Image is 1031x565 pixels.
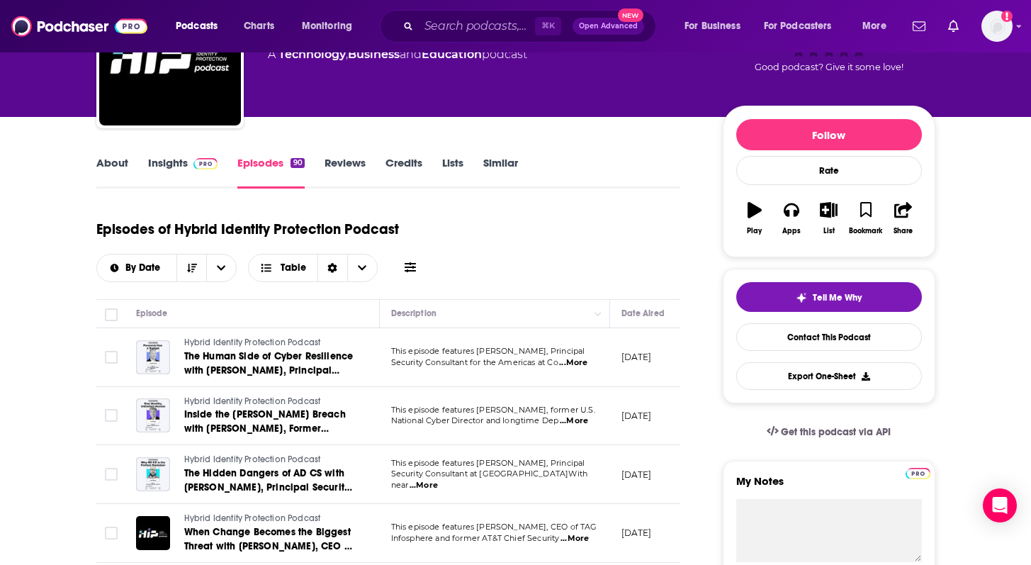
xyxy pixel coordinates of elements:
[391,458,585,468] span: This episode features [PERSON_NAME], Principal
[391,533,560,543] span: Infosphere and former AT&T Chief Security
[942,14,964,38] a: Show notifications dropdown
[560,415,588,427] span: ...More
[325,156,366,189] a: Reviews
[862,16,886,36] span: More
[782,227,801,235] div: Apps
[907,14,931,38] a: Show notifications dropdown
[184,454,321,464] span: Hybrid Identity Protection Podcast
[176,16,218,36] span: Podcasts
[184,337,354,349] a: Hybrid Identity Protection Podcast
[483,156,518,189] a: Similar
[983,488,1017,522] div: Open Intercom Messenger
[166,15,236,38] button: open menu
[291,158,304,168] div: 90
[184,513,321,523] span: Hybrid Identity Protection Podcast
[810,193,847,244] button: List
[391,305,436,322] div: Description
[193,158,218,169] img: Podchaser Pro
[105,409,118,422] span: Toggle select row
[391,346,585,356] span: This episode features [PERSON_NAME], Principal
[736,156,922,185] div: Rate
[136,305,168,322] div: Episode
[97,263,177,273] button: open menu
[560,533,589,544] span: ...More
[823,227,835,235] div: List
[385,156,422,189] a: Credits
[981,11,1013,42] img: User Profile
[621,469,652,481] p: [DATE]
[684,16,740,36] span: For Business
[442,156,463,189] a: Lists
[621,410,652,422] p: [DATE]
[849,227,882,235] div: Bookmark
[573,18,644,35] button: Open AdvancedNew
[621,351,652,363] p: [DATE]
[391,357,558,367] span: Security Consultant for the Americas at Co
[317,254,347,281] div: Sort Direction
[184,467,352,508] span: The Hidden Dangers of AD CS with [PERSON_NAME], Principal Security Consultant at Semperis
[894,227,913,235] div: Share
[302,16,352,36] span: Monitoring
[96,254,237,282] h2: Choose List sort
[176,254,206,281] button: Sort Direction
[419,15,535,38] input: Search podcasts, credits, & more...
[736,474,922,499] label: My Notes
[391,405,595,415] span: This episode features [PERSON_NAME], former U.S.
[105,468,118,481] span: Toggle select row
[559,357,587,369] span: ...More
[906,468,930,479] img: Podchaser Pro
[184,408,354,436] a: Inside the [PERSON_NAME] Breach with [PERSON_NAME], Former Deputy Director of the NSA
[235,15,283,38] a: Charts
[184,408,346,449] span: Inside the [PERSON_NAME] Breach with [PERSON_NAME], Former Deputy Director of the NSA
[96,220,399,238] h1: Episodes of Hybrid Identity Protection Podcast
[278,47,346,61] a: Technology
[184,396,321,406] span: Hybrid Identity Protection Podcast
[773,193,810,244] button: Apps
[184,454,354,466] a: Hybrid Identity Protection Podcast
[579,23,638,30] span: Open Advanced
[248,254,378,282] button: Choose View
[1001,11,1013,22] svg: Add a profile image
[184,513,354,525] a: Hybrid Identity Protection Podcast
[184,466,354,495] a: The Hidden Dangers of AD CS with [PERSON_NAME], Principal Security Consultant at Semperis
[206,254,236,281] button: open menu
[391,415,559,425] span: National Cyber Director and longtime Dep
[184,350,354,405] span: The Human Side of Cyber Resilience with [PERSON_NAME], Principal Security Consultant for the Amer...
[621,305,665,322] div: Date Aired
[400,47,422,61] span: and
[184,337,321,347] span: Hybrid Identity Protection Podcast
[184,525,354,554] a: When Change Becomes the Biggest Threat with [PERSON_NAME], CEO of TAG Infosphere
[621,527,652,539] p: [DATE]
[747,227,762,235] div: Play
[755,415,903,449] a: Get this podcast via API
[764,16,832,36] span: For Podcasters
[590,306,607,323] button: Column Actions
[11,13,147,40] img: Podchaser - Follow, Share and Rate Podcasts
[981,11,1013,42] button: Show profile menu
[237,156,304,189] a: Episodes90
[105,351,118,364] span: Toggle select row
[847,193,884,244] button: Bookmark
[348,47,400,61] a: Business
[244,16,274,36] span: Charts
[393,10,670,43] div: Search podcasts, credits, & more...
[281,263,306,273] span: Table
[755,15,852,38] button: open menu
[981,11,1013,42] span: Logged in as biancagorospe
[736,323,922,351] a: Contact This Podcast
[184,349,354,378] a: The Human Side of Cyber Resilience with [PERSON_NAME], Principal Security Consultant for the Amer...
[906,466,930,479] a: Pro website
[736,193,773,244] button: Play
[755,62,903,72] span: Good podcast? Give it some love!
[852,15,904,38] button: open menu
[736,282,922,312] button: tell me why sparkleTell Me Why
[346,47,348,61] span: ,
[184,396,354,408] a: Hybrid Identity Protection Podcast
[105,527,118,539] span: Toggle select row
[736,119,922,150] button: Follow
[884,193,921,244] button: Share
[422,47,482,61] a: Education
[813,292,862,303] span: Tell Me Why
